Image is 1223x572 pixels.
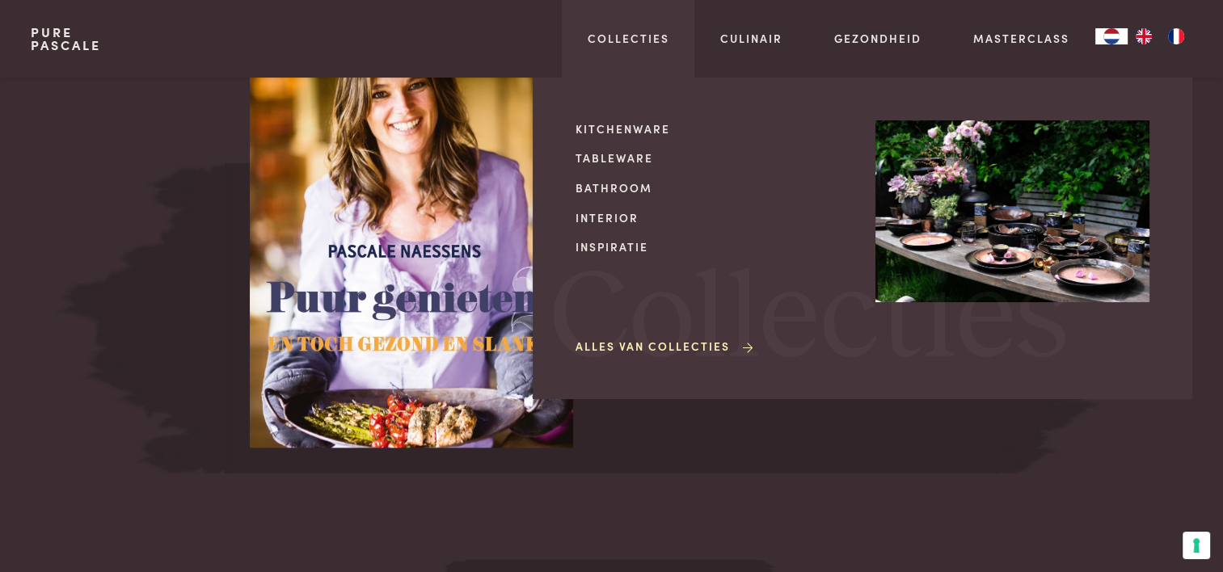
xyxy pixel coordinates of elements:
a: Alles van Collecties [576,338,756,355]
span: Collecties [550,258,1069,381]
button: Uw voorkeuren voor toestemming voor trackingtechnologieën [1183,532,1210,559]
a: Interior [576,209,850,226]
a: FR [1160,28,1192,44]
a: Inspiratie [576,238,850,255]
a: Tableware [576,149,850,166]
a: Collecties [588,30,669,47]
a: Culinair [720,30,782,47]
ul: Language list [1128,28,1192,44]
a: Kitchenware [576,120,850,137]
div: Language [1095,28,1128,44]
a: EN [1128,28,1160,44]
a: Gezondheid [834,30,921,47]
a: Masterclass [973,30,1069,47]
aside: Language selected: Nederlands [1095,28,1192,44]
a: PurePascale [31,26,101,52]
a: Bathroom [576,179,850,196]
img: Collecties [875,120,1149,303]
a: NL [1095,28,1128,44]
